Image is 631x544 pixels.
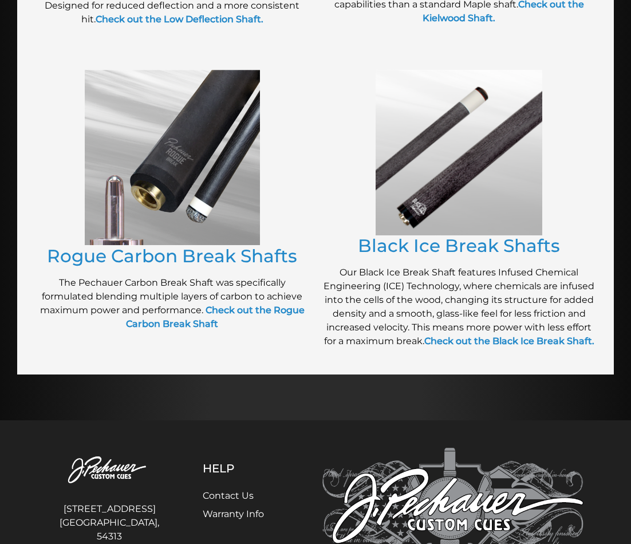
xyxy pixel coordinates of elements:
[424,336,594,346] a: Check out the Black Ice Break Shaft.
[96,14,263,25] a: Check out the Low Deflection Shaft.
[47,245,297,267] a: Rogue Carbon Break Shafts
[126,305,305,329] a: Check out the Rogue Carbon Break Shaft
[321,266,597,348] p: Our Black Ice Break Shaft features Infused Chemical Engineering (ICE) Technology, where chemicals...
[34,276,310,331] p: The Pechauer Carbon Break Shaft was specifically formulated blending multiple layers of carbon to...
[203,462,291,475] h5: Help
[48,448,171,493] img: Pechauer Custom Cues
[203,508,264,519] a: Warranty Info
[358,235,560,257] a: Black Ice Break Shafts
[203,490,254,501] a: Contact Us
